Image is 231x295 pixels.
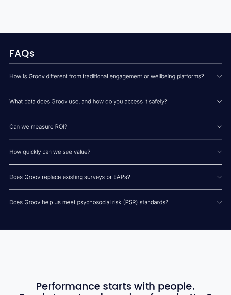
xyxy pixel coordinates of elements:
[9,64,222,89] button: How is Groov different from traditional engagement or wellbeing platforms?
[9,190,222,215] button: Does Groov help us meet psychosocial risk (PSR) standards?
[9,73,218,80] span: How is Groov different from traditional engagement or wellbeing platforms?
[9,89,222,114] button: What data does Groov use, and how do you access it safely?
[9,98,218,105] span: What data does Groov use, and how do you access it safely?
[9,165,222,189] button: Does Groov replace existing surveys or EAPs?
[9,139,222,164] button: How quickly can we see value?
[9,148,218,155] span: How quickly can we see value?
[9,174,218,180] span: Does Groov replace existing surveys or EAPs?
[9,123,218,130] span: Can we measure ROI?
[9,199,218,206] span: Does Groov help us meet psychosocial risk (PSR) standards?
[9,48,60,59] h2: FAQs
[9,114,222,139] button: Can we measure ROI?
